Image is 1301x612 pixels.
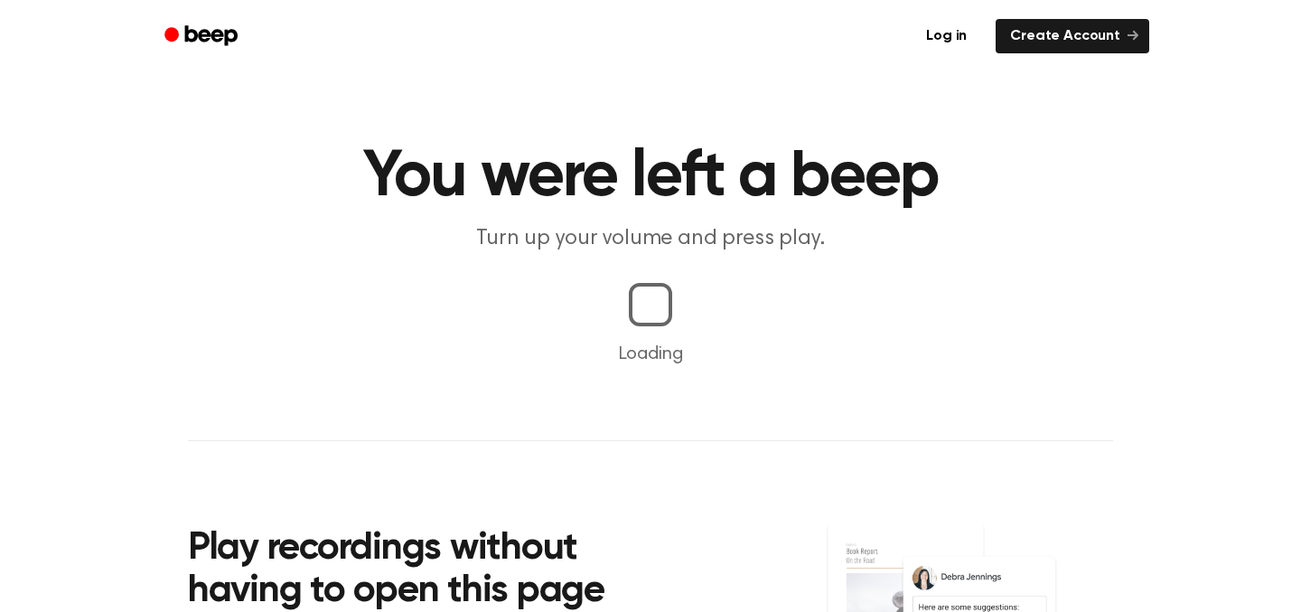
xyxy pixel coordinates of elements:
p: Turn up your volume and press play. [304,224,997,254]
a: Create Account [996,19,1149,53]
a: Log in [908,15,985,57]
a: Beep [152,19,254,54]
h1: You were left a beep [188,145,1113,210]
p: Loading [22,341,1279,368]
